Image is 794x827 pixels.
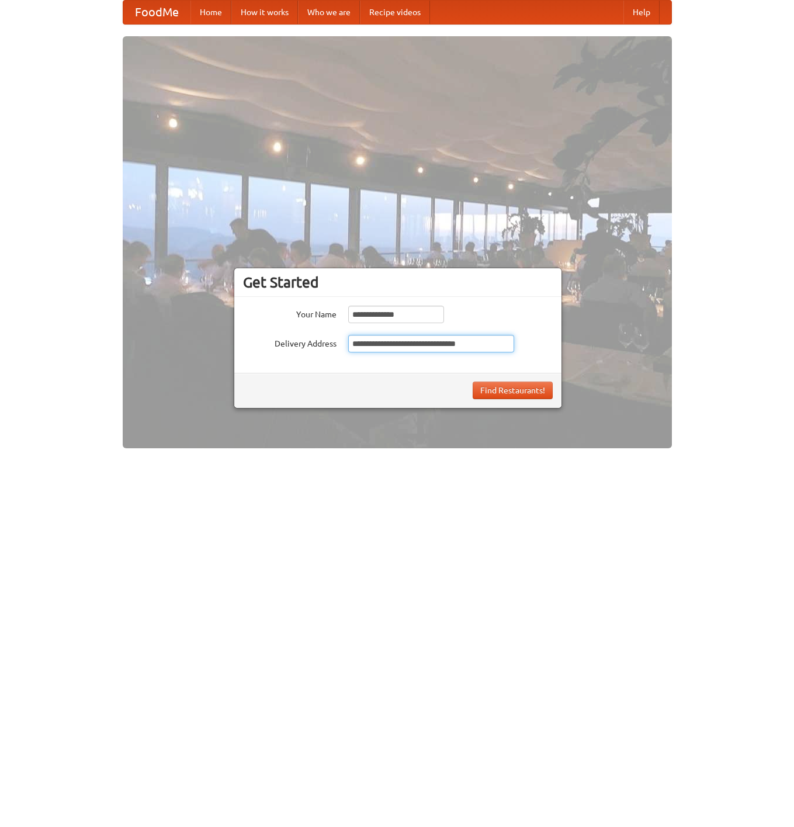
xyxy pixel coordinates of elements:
label: Your Name [243,306,337,320]
h3: Get Started [243,274,553,291]
a: Home [190,1,231,24]
a: FoodMe [123,1,190,24]
label: Delivery Address [243,335,337,350]
a: How it works [231,1,298,24]
a: Recipe videos [360,1,430,24]
a: Who we are [298,1,360,24]
button: Find Restaurants! [473,382,553,399]
a: Help [623,1,660,24]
